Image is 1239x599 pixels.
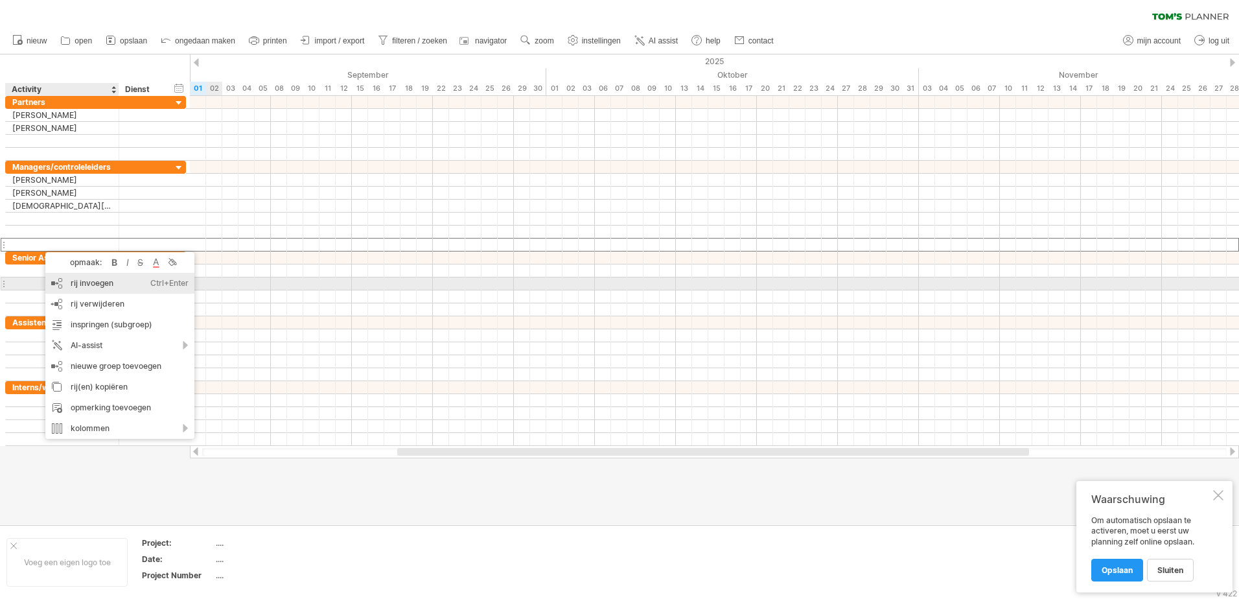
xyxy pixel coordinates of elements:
[12,122,112,134] div: [PERSON_NAME]
[676,82,692,95] div: maandag, 13 Oktober 2025
[708,82,724,95] div: woensdag, 15 Oktober 2025
[190,82,206,95] div: maandag, 1 September 2025
[45,418,194,439] div: kolommen
[315,36,365,45] span: import / export
[1097,82,1113,95] div: dinsdag, 18 November 2025
[935,82,951,95] div: dinsdag, 4 November 2025
[417,82,433,95] div: vrijdag, 19 September 2025
[1191,32,1233,49] a: log uit
[688,32,724,49] a: help
[870,82,886,95] div: woensdag, 29 Oktober 2025
[12,83,111,96] div: Activity
[45,314,194,335] div: inspringen (subgroep)
[1113,82,1129,95] div: woensdag, 19 November 2025
[175,36,235,45] span: ongedaan maken
[287,82,303,95] div: dinsdag, 9 September 2025
[51,257,108,267] div: opmaak:
[530,82,546,95] div: dinsdag, 30 September 2025
[1178,82,1194,95] div: dinsdag, 25 November 2025
[967,82,984,95] div: donderdag, 6 November 2025
[45,377,194,397] div: rij(en) kopiëren
[271,82,287,95] div: maandag, 8 September 2025
[45,335,194,356] div: AI-assist
[142,537,213,548] div: Project:
[142,554,213,565] div: Date:
[611,82,627,95] div: dinsdag, 7 Oktober 2025
[12,96,112,108] div: Partners
[9,32,51,49] a: nieuw
[45,273,194,294] div: rij invoegen
[120,36,147,45] span: opslaan
[1129,82,1146,95] div: donderdag, 20 November 2025
[216,537,325,548] div: ....
[595,82,611,95] div: maandag, 6 Oktober 2025
[724,82,741,95] div: donderdag, 16 Oktober 2025
[27,36,47,45] span: nieuw
[631,32,682,49] a: AI assist
[12,109,112,121] div: [PERSON_NAME]
[12,252,112,264] div: Senior Assistenten
[255,82,271,95] div: vrijdag, 5 September 2025
[514,82,530,95] div: maandag, 29 September 2025
[449,82,465,95] div: dinsdag, 23 September 2025
[190,68,546,82] div: September 2025
[375,32,451,49] a: filteren / zoeken
[822,82,838,95] div: vrijdag, 24 Oktober 2025
[6,538,128,587] div: Voeg een eigen logo toe
[150,273,189,294] div: Ctrl+Enter
[263,36,287,45] span: printen
[465,82,481,95] div: woensdag, 24 September 2025
[12,187,112,199] div: [PERSON_NAME]
[1209,36,1229,45] span: log uit
[1032,82,1048,95] div: woensdag, 12 November 2025
[157,32,239,49] a: ongedaan maken
[838,82,854,95] div: maandag, 27 Oktober 2025
[392,36,447,45] span: filteren / zoeken
[692,82,708,95] div: dinsdag, 14 Oktober 2025
[75,36,92,45] span: open
[649,36,678,45] span: AI assist
[579,82,595,95] div: vrijdag, 3 Oktober 2025
[222,82,238,95] div: woensdag, 3 September 2025
[562,82,579,95] div: donderdag, 2 Oktober 2025
[1091,515,1210,581] div: Om automatisch opslaan te activeren, moet u eerst uw planning zelf online opslaan.
[789,82,805,95] div: woensdag, 22 Oktober 2025
[1065,82,1081,95] div: vrijdag, 14 November 2025
[368,82,384,95] div: dinsdag, 16 September 2025
[102,32,151,49] a: opslaan
[1147,559,1194,581] a: sluiten
[1081,82,1097,95] div: maandag, 17 November 2025
[1137,36,1181,45] span: mijn account
[1120,32,1185,49] a: mijn account
[1048,82,1065,95] div: donderdag, 13 November 2025
[216,554,325,565] div: ....
[748,36,774,45] span: contact
[12,200,112,212] div: [DEMOGRAPHIC_DATA][PERSON_NAME]
[246,32,291,49] a: printen
[384,82,400,95] div: woensdag, 17 September 2025
[336,82,352,95] div: vrijdag, 12 September 2025
[951,82,967,95] div: woensdag, 5 November 2025
[142,570,213,581] div: Project Number
[660,82,676,95] div: vrijdag, 10 Oktober 2025
[125,83,165,96] div: Dienst
[45,397,194,418] div: opmerking toevoegen
[643,82,660,95] div: donderdag, 9 Oktober 2025
[12,316,112,329] div: Assistenten
[564,32,625,49] a: instellingen
[303,82,319,95] div: woensdag, 10 September 2025
[1091,493,1210,506] div: Waarschuwing
[984,82,1000,95] div: vrijdag, 7 November 2025
[1157,565,1183,575] span: sluiten
[1210,82,1227,95] div: donderdag, 27 November 2025
[433,82,449,95] div: maandag, 22 September 2025
[481,82,498,95] div: donderdag, 25 September 2025
[1146,82,1162,95] div: vrijdag, 21 November 2025
[498,82,514,95] div: vrijdag, 26 September 2025
[57,32,96,49] a: open
[1016,82,1032,95] div: dinsdag, 11 November 2025
[517,32,557,49] a: zoom
[45,356,194,377] div: nieuwe groep toevoegen
[741,82,757,95] div: vrijdag, 17 Oktober 2025
[238,82,255,95] div: donderdag, 4 September 2025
